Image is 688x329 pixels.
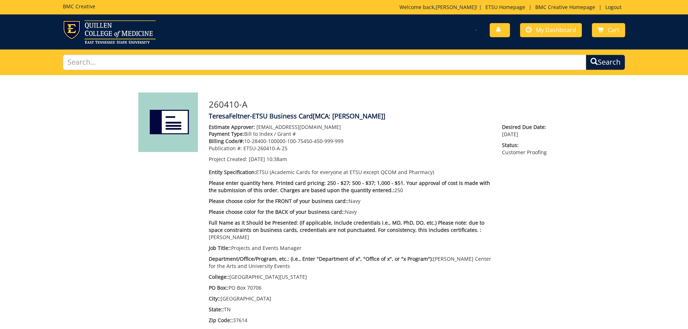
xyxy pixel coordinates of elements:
[502,124,550,138] p: [DATE]
[63,20,156,44] img: ETSU logo
[209,219,492,241] p: [PERSON_NAME]
[209,130,492,138] p: Bill to Index / Grant #
[209,130,244,137] span: Payment Type:
[209,255,492,270] p: [PERSON_NAME] Center for the Arts and University Events
[209,306,492,313] p: TN
[209,179,492,194] p: 250
[209,138,244,144] span: Billing Code/#:
[209,295,492,302] p: [GEOGRAPHIC_DATA]
[436,4,476,10] a: [PERSON_NAME]
[63,55,587,70] input: Search...
[209,244,231,251] span: Job Title::
[592,23,625,37] a: Cart
[209,179,490,194] span: Please enter quantity here. Printed card pricing: 250 - $27; 500 - $37; 1,000 - $51. Your approva...
[502,124,550,131] span: Desired Due Date:
[520,23,582,37] a: My Dashboard
[209,219,484,233] span: Full Name as it Should be Presented: (if applicable, include credentials i.e., MD, PhD, DO, etc.)...
[209,284,492,291] p: PO Box 70706
[502,142,550,156] p: Customer Proofing
[209,306,224,313] span: State::
[209,113,550,120] h4: TeresaFeltner-ETSU Business Card
[209,156,247,163] span: Project Created:
[209,273,492,281] p: [GEOGRAPHIC_DATA][US_STATE]
[209,255,433,262] span: Department/Office/Program, etc.: (i.e., Enter "Department of x", "Office of x", or "x Program"):
[209,145,242,152] span: Publication #:
[313,112,385,120] span: [MCA: [PERSON_NAME]]
[502,142,550,149] span: Status:
[138,92,198,152] img: Product featured image
[209,284,229,291] span: PO Box::
[243,145,287,152] span: ETSU-260410-A-25
[586,55,625,70] button: Search
[608,26,619,34] span: Cart
[209,273,229,280] span: College::
[209,317,492,324] p: 37614
[209,208,492,216] p: Navy
[209,169,492,176] p: ETSU (Academic Cards for everyone at ETSU except QCOM and Pharmacy)
[209,100,550,109] h3: 260410-A
[209,138,492,145] p: 10-28400-100000-100-75450-450-999-999
[482,4,529,10] a: ETSU Homepage
[63,4,95,9] h5: BMC Creative
[532,4,599,10] a: BMC Creative Homepage
[602,4,625,10] a: Logout
[209,208,345,215] span: Please choose color for the BACK of your business card::
[249,156,287,163] span: [DATE] 10:38am
[209,295,221,302] span: City::
[209,124,255,130] span: Estimate Approver:
[209,317,233,324] span: Zip Code::
[209,169,256,176] span: Entity Specification:
[209,198,349,204] span: Please choose color for the FRONT of your business card::
[399,4,625,11] p: Welcome back, ! | | |
[536,26,576,34] span: My Dashboard
[209,198,492,205] p: Navy
[209,124,492,131] p: [EMAIL_ADDRESS][DOMAIN_NAME]
[209,244,492,252] p: Projects and Events Manager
